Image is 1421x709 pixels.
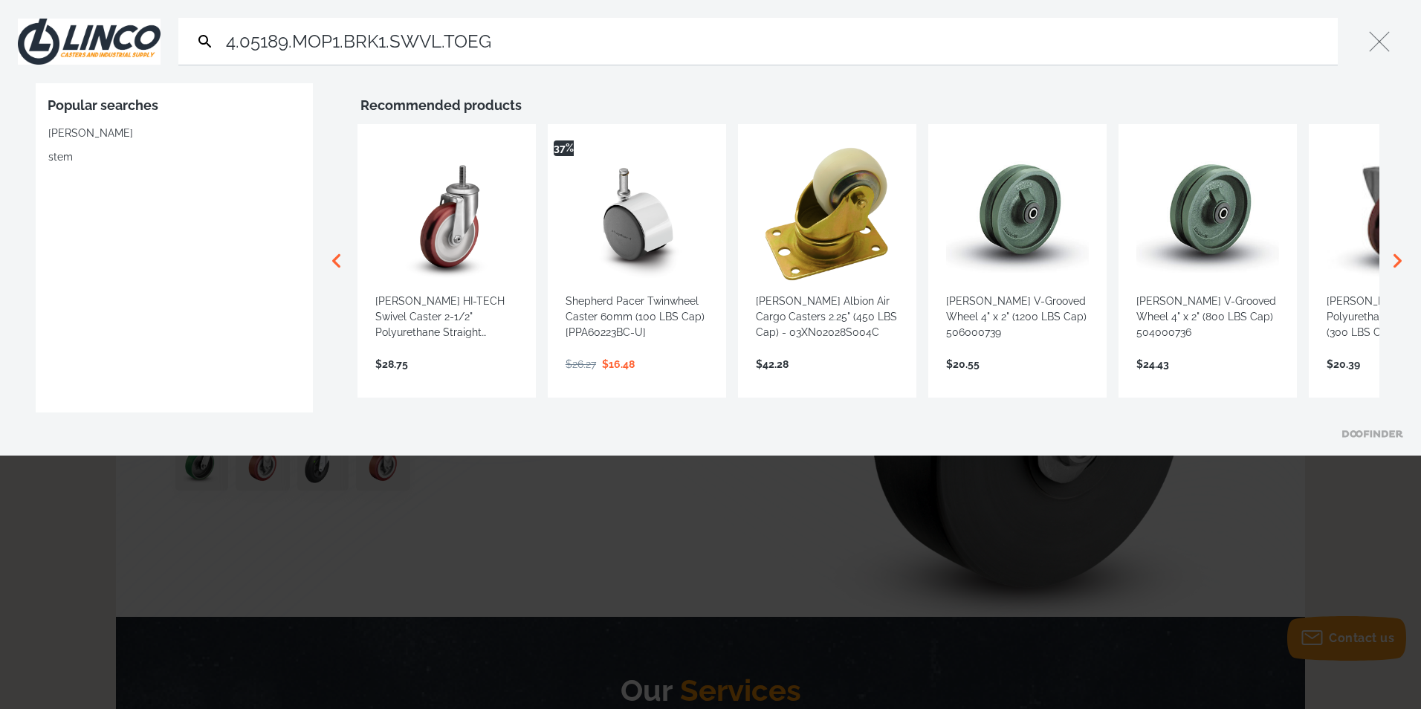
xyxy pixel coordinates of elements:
[48,121,301,145] div: Suggestion: shepard
[196,33,214,51] svg: Search
[48,126,133,141] span: [PERSON_NAME]
[48,145,301,169] button: Select suggestion: stem
[48,149,73,165] span: stem
[322,246,352,276] svg: Scroll left
[1356,18,1403,65] button: Close
[360,95,1403,115] div: Recommended products
[1382,246,1412,276] svg: Scroll right
[223,18,1332,65] input: Search…
[48,121,301,145] button: Select suggestion: shepard
[48,95,301,115] div: Popular searches
[48,145,301,169] div: Suggestion: stem
[18,19,161,65] img: Close
[1342,430,1403,438] a: Doofinder home page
